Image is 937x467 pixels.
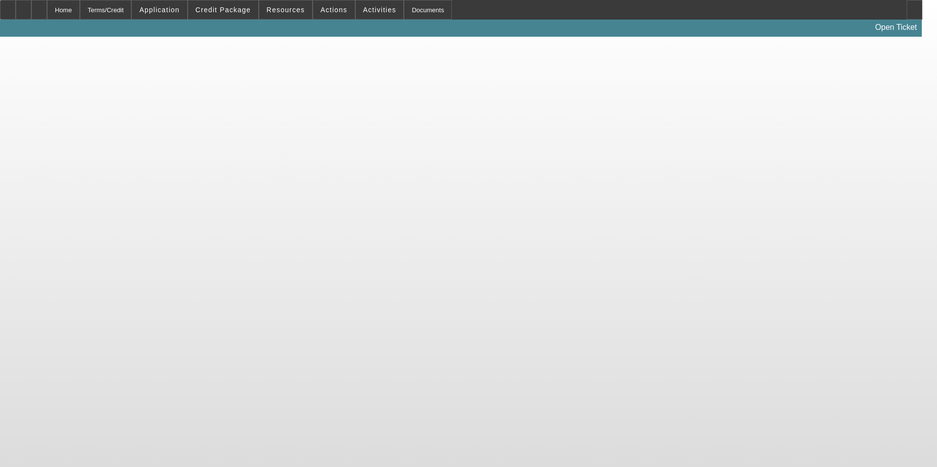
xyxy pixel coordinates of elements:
span: Actions [321,6,347,14]
button: Actions [313,0,355,19]
button: Resources [259,0,312,19]
a: Open Ticket [871,19,921,36]
span: Resources [267,6,305,14]
span: Activities [363,6,396,14]
button: Credit Package [188,0,258,19]
span: Application [139,6,179,14]
button: Activities [356,0,404,19]
button: Application [132,0,187,19]
span: Credit Package [196,6,251,14]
